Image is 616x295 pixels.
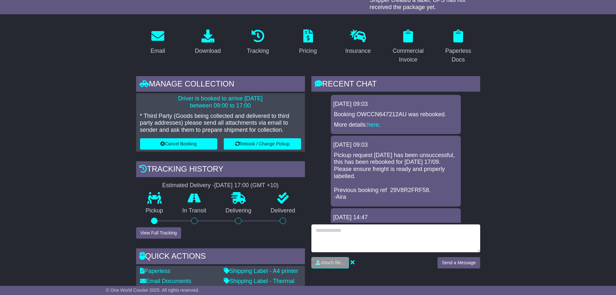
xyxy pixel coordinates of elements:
[146,27,169,58] a: Email
[261,207,305,214] p: Delivered
[136,207,173,214] p: Pickup
[140,95,301,109] p: Driver is booked to arrive [DATE] between 09:00 to 17:00
[437,27,480,66] a: Paperless Docs
[150,47,165,55] div: Email
[214,182,279,189] div: [DATE] 17:00 (GMT +10)
[438,257,480,268] button: Send a Message
[441,47,476,64] div: Paperless Docs
[136,161,305,179] div: Tracking history
[224,138,301,150] button: Rebook / Change Pickup
[136,76,305,94] div: Manage collection
[345,47,371,55] div: Insurance
[333,142,458,149] div: [DATE] 09:03
[136,182,305,189] div: Estimated Delivery -
[334,111,458,118] p: Booking OWCCN647212AU was rebooked.
[224,268,298,274] a: Shipping Label - A4 printer
[334,121,458,129] p: More details: .
[295,27,321,58] a: Pricing
[243,27,273,58] a: Tracking
[224,278,295,291] a: Shipping Label - Thermal printer
[333,214,458,221] div: [DATE] 14:47
[140,113,301,134] p: * Third Party (Goods being collected and delivered to third party addresses) please send all atta...
[334,152,458,201] p: Pickup request [DATE] has been unsuccessful, this has been rebooked for [DATE] 17/09. Please ensu...
[367,121,379,128] a: here
[140,268,170,274] a: Paperless
[140,138,217,150] button: Cancel Booking
[299,47,317,55] div: Pricing
[391,47,426,64] div: Commercial Invoice
[341,27,375,58] a: Insurance
[216,207,261,214] p: Delivering
[191,27,225,58] a: Download
[136,248,305,266] div: Quick Actions
[386,27,430,66] a: Commercial Invoice
[136,227,181,239] button: View Full Tracking
[106,288,200,293] span: © One World Courier 2025. All rights reserved.
[311,76,480,94] div: RECENT CHAT
[247,47,269,55] div: Tracking
[173,207,216,214] p: In Transit
[333,101,458,108] div: [DATE] 09:03
[195,47,221,55] div: Download
[140,278,191,284] a: Email Documents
